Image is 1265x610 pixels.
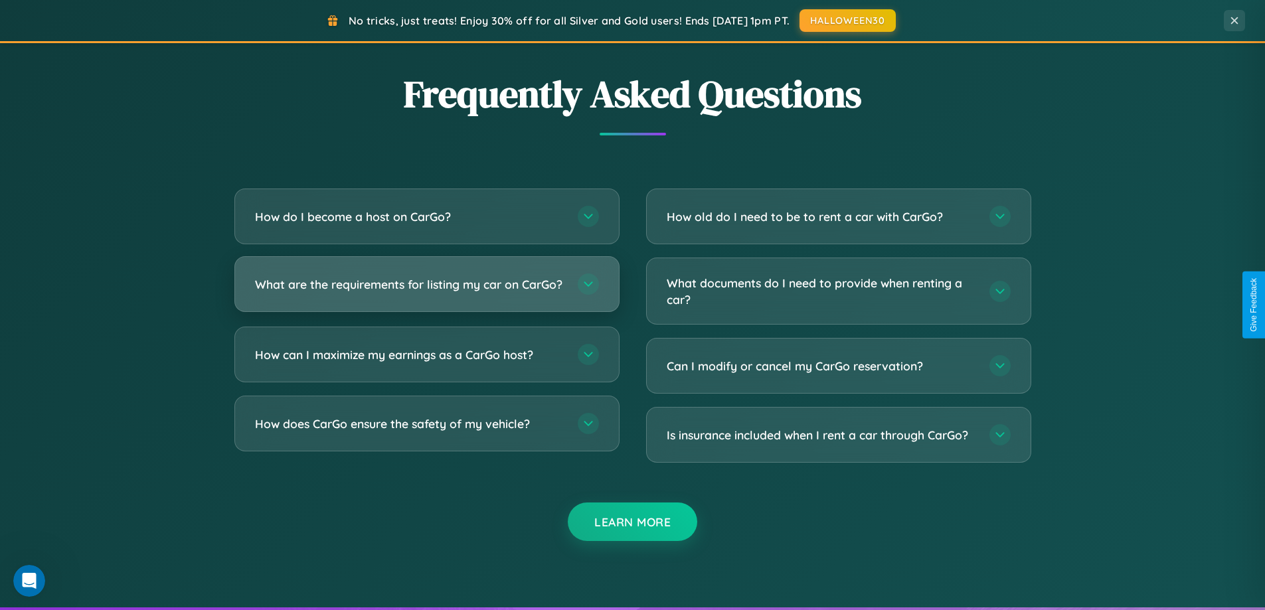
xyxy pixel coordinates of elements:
[667,358,976,374] h3: Can I modify or cancel my CarGo reservation?
[667,427,976,443] h3: Is insurance included when I rent a car through CarGo?
[13,565,45,597] iframe: Intercom live chat
[667,208,976,225] h3: How old do I need to be to rent a car with CarGo?
[255,346,564,363] h3: How can I maximize my earnings as a CarGo host?
[667,275,976,307] h3: What documents do I need to provide when renting a car?
[255,416,564,432] h3: How does CarGo ensure the safety of my vehicle?
[1249,278,1258,332] div: Give Feedback
[568,502,697,541] button: Learn More
[800,9,896,32] button: HALLOWEEN30
[255,208,564,225] h3: How do I become a host on CarGo?
[234,68,1031,119] h2: Frequently Asked Questions
[349,14,790,27] span: No tricks, just treats! Enjoy 30% off for all Silver and Gold users! Ends [DATE] 1pm PT.
[255,276,564,293] h3: What are the requirements for listing my car on CarGo?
